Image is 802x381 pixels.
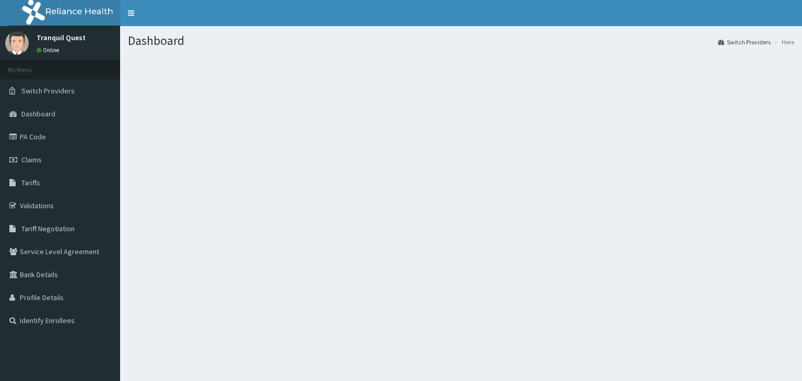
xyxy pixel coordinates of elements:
[772,38,794,46] li: Here
[5,31,29,55] img: User Image
[21,109,55,118] span: Dashboard
[37,34,86,41] p: Tranquil Quest
[21,86,75,96] span: Switch Providers
[21,224,75,233] span: Tariff Negotiation
[128,34,794,47] h1: Dashboard
[37,46,62,54] a: Online
[21,178,40,187] span: Tariffs
[718,38,771,46] a: Switch Providers
[21,155,42,164] span: Claims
